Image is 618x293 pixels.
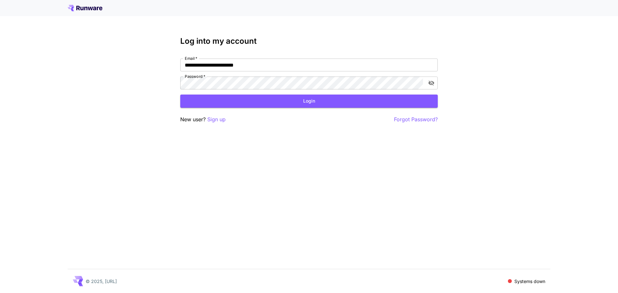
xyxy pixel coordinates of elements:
button: Forgot Password? [394,115,438,124]
p: Systems down [514,278,545,285]
label: Email [185,56,197,61]
p: © 2025, [URL] [86,278,117,285]
p: New user? [180,115,226,124]
label: Password [185,74,205,79]
h3: Log into my account [180,37,438,46]
button: Login [180,95,438,108]
button: toggle password visibility [426,77,437,89]
button: Sign up [207,115,226,124]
